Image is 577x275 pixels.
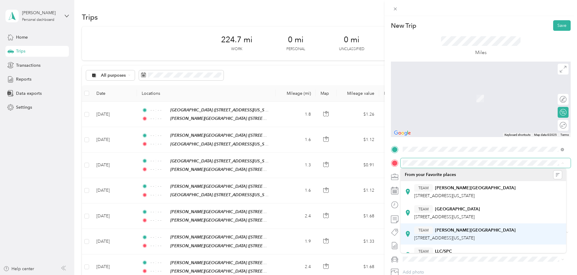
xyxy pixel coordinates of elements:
button: Keyboard shortcuts [504,133,530,137]
span: TEAM [418,206,429,212]
button: TEAM [414,226,433,234]
iframe: Everlance-gr Chat Button Frame [543,241,577,275]
button: Save [553,20,571,31]
img: Google [392,129,412,137]
strong: [GEOGRAPHIC_DATA] [435,206,480,212]
strong: LLC/SPC [435,249,452,254]
a: Open this area in Google Maps (opens a new window) [392,129,412,137]
span: [STREET_ADDRESS][US_STATE] [414,193,475,198]
span: [STREET_ADDRESS][US_STATE] [414,235,475,241]
button: TEAM [414,205,433,213]
button: TEAM [414,248,433,255]
strong: [PERSON_NAME][GEOGRAPHIC_DATA] [435,228,516,233]
button: TEAM [414,184,433,192]
span: TEAM [418,185,429,191]
span: TEAM [418,228,429,233]
span: From your Favorite places [405,172,456,177]
strong: [PERSON_NAME][GEOGRAPHIC_DATA] [435,185,516,191]
span: Map data ©2025 [534,133,557,136]
p: Miles [475,49,487,56]
span: [STREET_ADDRESS][US_STATE] [414,214,475,219]
span: TEAM [418,249,429,254]
p: New Trip [391,21,416,30]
